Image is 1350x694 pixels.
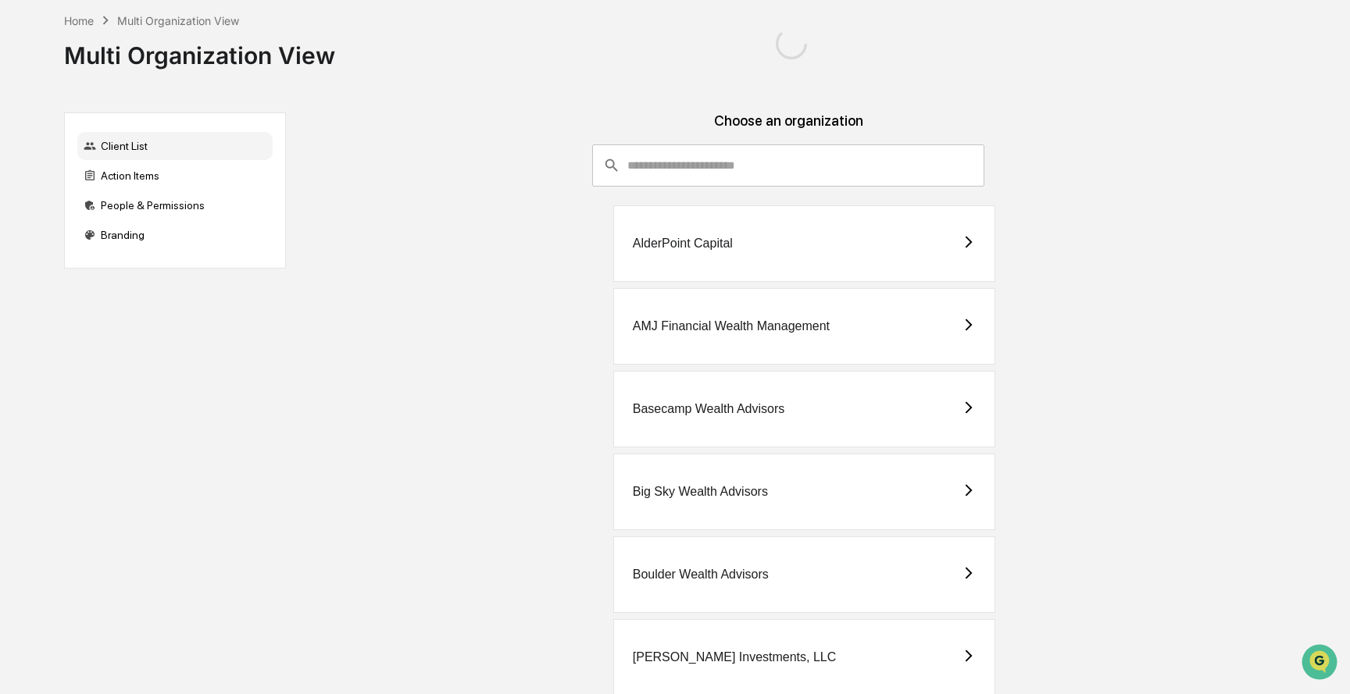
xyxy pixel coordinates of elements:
[53,119,256,135] div: Start new chat
[16,198,28,211] div: 🖐️
[633,650,837,664] div: [PERSON_NAME] Investments, LLC
[117,14,239,27] div: Multi Organization View
[633,485,768,499] div: Big Sky Wealth Advisors
[110,264,189,276] a: Powered byPylon
[77,191,273,219] div: People & Permissions
[64,29,335,69] div: Multi Organization View
[64,14,94,27] div: Home
[16,33,284,58] p: How can we help?
[633,568,769,582] div: Boulder Wealth Advisors
[107,190,200,219] a: 🗄️Attestations
[53,135,198,148] div: We're available if you need us!
[16,228,28,240] div: 🔎
[77,132,273,160] div: Client List
[1300,642,1342,685] iframe: Open customer support
[16,119,44,148] img: 1746055101610-c473b297-6a78-478c-a979-82029cc54cd1
[633,319,830,333] div: AMJ Financial Wealth Management
[155,265,189,276] span: Pylon
[77,221,273,249] div: Branding
[113,198,126,211] div: 🗄️
[633,237,733,251] div: AlderPoint Capital
[633,402,784,416] div: Basecamp Wealth Advisors
[77,162,273,190] div: Action Items
[9,220,105,248] a: 🔎Data Lookup
[31,226,98,242] span: Data Lookup
[266,124,284,143] button: Start new chat
[31,197,101,212] span: Preclearance
[298,112,1279,144] div: Choose an organization
[592,144,984,187] div: consultant-dashboard__filter-organizations-search-bar
[9,190,107,219] a: 🖐️Preclearance
[129,197,194,212] span: Attestations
